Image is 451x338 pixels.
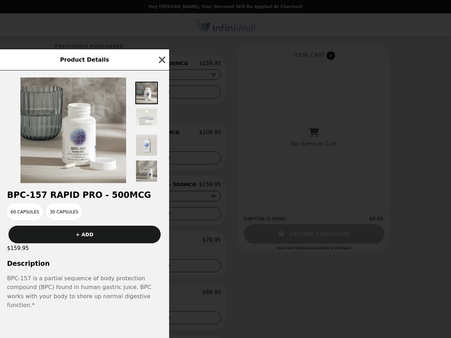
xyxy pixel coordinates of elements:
span: BPC-157 is a partial sequence of body protection compound (BPC) found in human gastric juice. BPC... [7,275,152,309]
button: + ADD [8,226,161,243]
img: Thumbnail 1 [135,82,158,104]
img: Thumbnail 4 [135,160,158,182]
span: Product Details [60,56,109,63]
img: Thumbnail 3 [135,134,158,156]
button: 30 Capsules [46,204,82,220]
button: 60 Capsules [7,204,43,220]
img: 60 Capsules [20,77,126,183]
img: Thumbnail 2 [135,108,158,130]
